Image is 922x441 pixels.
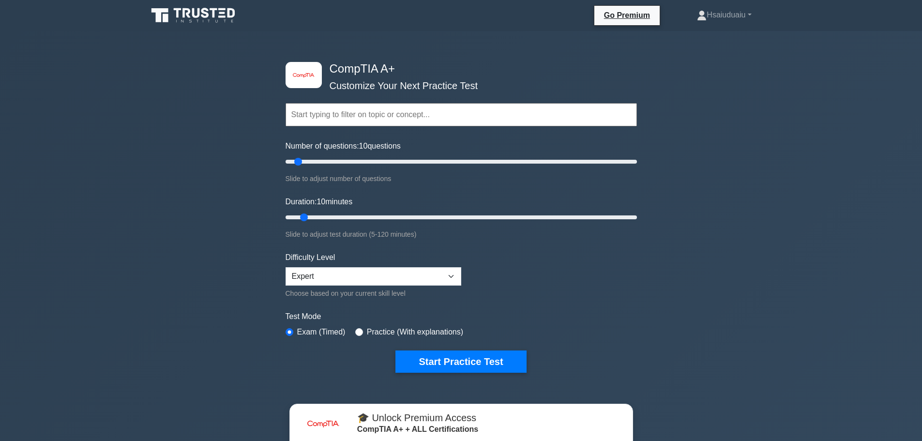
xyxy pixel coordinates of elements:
[286,252,335,263] label: Difficulty Level
[286,288,461,299] div: Choose based on your current skill level
[367,326,463,338] label: Practice (With explanations)
[598,9,656,21] a: Go Premium
[286,196,353,208] label: Duration: minutes
[286,140,401,152] label: Number of questions: questions
[359,142,368,150] span: 10
[286,173,637,184] div: Slide to adjust number of questions
[395,350,526,373] button: Start Practice Test
[317,198,325,206] span: 10
[674,5,774,25] a: Hsaiuduaiu
[286,311,637,322] label: Test Mode
[297,326,346,338] label: Exam (Timed)
[326,62,589,76] h4: CompTIA A+
[286,103,637,126] input: Start typing to filter on topic or concept...
[286,228,637,240] div: Slide to adjust test duration (5-120 minutes)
